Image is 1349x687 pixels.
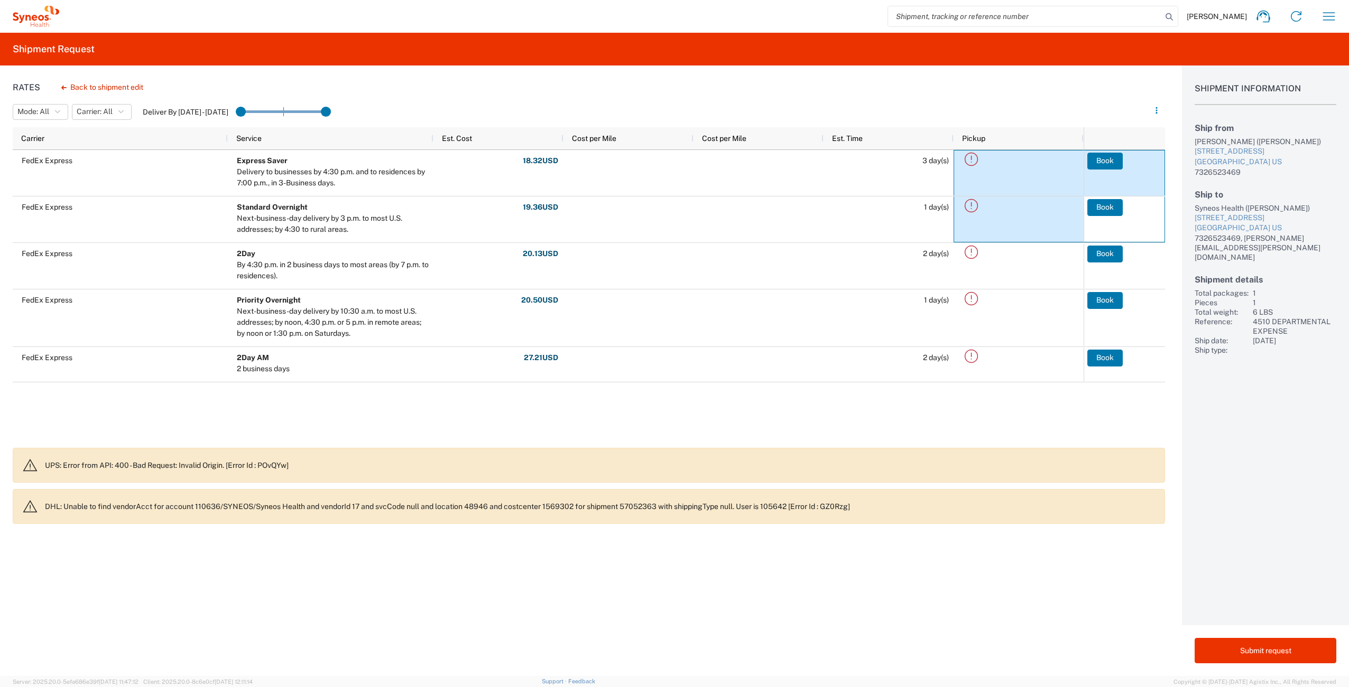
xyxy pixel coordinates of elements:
[442,134,472,143] span: Est. Cost
[1253,298,1336,307] div: 1
[45,460,1156,470] p: UPS: Error from API: 400 - Bad Request: Invalid Origin. [Error Id : POvQYw]
[237,363,290,374] div: 2 business days
[1253,317,1336,336] div: 4510 DEPARTMENTAL EXPENSE
[143,107,228,117] label: Deliver By [DATE] - [DATE]
[1253,307,1336,317] div: 6 LBS
[962,134,985,143] span: Pickup
[237,306,429,339] div: Next-business-day delivery by 10:30 a.m. to most U.S. addresses; by noon, 4:30 p.m. or 5 p.m. in ...
[1087,246,1123,262] button: Book
[237,259,429,281] div: By 4:30 p.m. in 2 business days to most areas (by 7 p.m. to residences).
[1195,213,1336,223] div: [STREET_ADDRESS]
[77,107,113,117] span: Carrier: All
[13,43,95,55] h2: Shipment Request
[888,6,1162,26] input: Shipment, tracking or reference number
[923,249,949,258] span: 2 day(s)
[523,249,558,259] strong: 20.13 USD
[523,350,559,366] button: 27.21USD
[568,678,595,684] a: Feedback
[22,249,72,258] span: FedEx Express
[1195,233,1336,262] div: 7326523469, [PERSON_NAME][EMAIL_ADDRESS][PERSON_NAME][DOMAIN_NAME]
[523,156,558,166] strong: 18.32 USD
[521,292,559,309] button: 20.50USD
[542,678,568,684] a: Support
[1195,298,1249,307] div: Pieces
[1195,83,1336,105] h1: Shipment Information
[237,353,269,362] b: 2Day AM
[215,679,253,685] span: [DATE] 12:11:14
[237,296,301,304] b: Priority Overnight
[923,353,949,362] span: 2 day(s)
[237,249,255,258] b: 2Day
[13,104,68,120] button: Mode: All
[522,153,559,170] button: 18.32USD
[1087,199,1123,216] button: Book
[1195,203,1336,213] div: Syneos Health ([PERSON_NAME])
[1087,153,1123,170] button: Book
[1253,336,1336,345] div: [DATE]
[572,134,616,143] span: Cost per Mile
[22,203,72,211] span: FedEx Express
[832,134,863,143] span: Est. Time
[99,679,138,685] span: [DATE] 11:47:12
[237,213,429,235] div: Next-business-day delivery by 3 p.m. to most U.S. addresses; by 4:30 to rural areas.
[924,296,949,304] span: 1 day(s)
[521,295,558,305] strong: 20.50 USD
[1195,123,1336,133] h2: Ship from
[1195,190,1336,200] h2: Ship to
[1253,288,1336,298] div: 1
[143,679,253,685] span: Client: 2025.20.0-8c6e0cf
[13,679,138,685] span: Server: 2025.20.0-5efa686e39f
[1195,146,1336,167] a: [STREET_ADDRESS][GEOGRAPHIC_DATA] US
[21,134,44,143] span: Carrier
[1195,146,1336,157] div: [STREET_ADDRESS]
[1195,317,1249,336] div: Reference:
[1195,167,1336,177] div: 7326523469
[1087,350,1123,366] button: Book
[45,502,1156,511] p: DHL: Unable to find vendorAcct for account 110636/SYNEOS/Syneos Health and vendorId 17 and svcCod...
[17,107,49,117] span: Mode: All
[522,246,559,262] button: 20.13USD
[22,296,72,304] span: FedEx Express
[1195,213,1336,233] a: [STREET_ADDRESS][GEOGRAPHIC_DATA] US
[237,166,429,189] div: Delivery to businesses by 4:30 p.m. and to residences by 7:00 p.m., in 3-Business days.
[22,156,72,165] span: FedEx Express
[1195,223,1336,233] div: [GEOGRAPHIC_DATA] US
[237,203,308,211] b: Standard Overnight
[236,134,262,143] span: Service
[1195,275,1336,285] h2: Shipment details
[13,82,40,92] h1: Rates
[922,156,949,165] span: 3 day(s)
[1195,288,1249,298] div: Total packages:
[53,78,152,97] button: Back to shipment edit
[523,202,558,212] strong: 19.36 USD
[924,203,949,211] span: 1 day(s)
[72,104,132,120] button: Carrier: All
[1174,677,1336,686] span: Copyright © [DATE]-[DATE] Agistix Inc., All Rights Reserved
[1087,292,1123,309] button: Book
[1195,137,1336,146] div: [PERSON_NAME] ([PERSON_NAME])
[1187,12,1247,21] span: [PERSON_NAME]
[1195,345,1249,355] div: Ship type:
[1195,157,1336,167] div: [GEOGRAPHIC_DATA] US
[524,353,558,363] strong: 27.21 USD
[1195,638,1336,663] button: Submit request
[1195,307,1249,317] div: Total weight:
[702,134,746,143] span: Cost per Mile
[522,199,559,216] button: 19.36USD
[237,156,288,165] b: Express Saver
[1195,336,1249,345] div: Ship date:
[22,353,72,362] span: FedEx Express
